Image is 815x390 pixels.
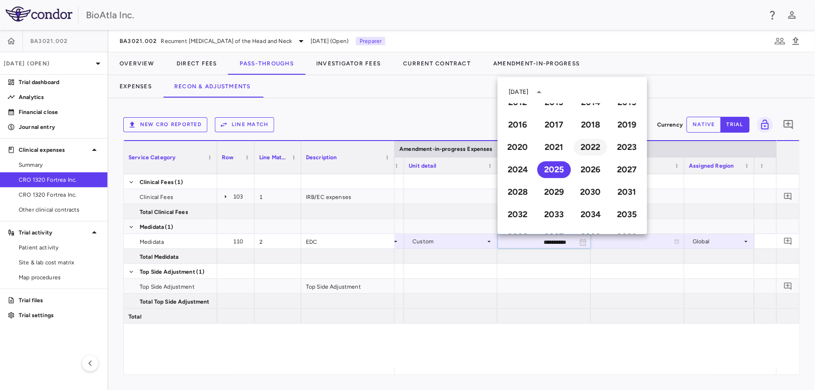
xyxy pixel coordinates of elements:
button: 2034 [574,206,607,223]
p: Trial settings [19,311,100,319]
button: Direct Fees [165,52,228,75]
button: Add comment [782,280,794,292]
button: 2012 [501,94,534,111]
div: 1 [255,189,301,204]
div: [DATE] [509,88,528,96]
div: Top Side Adjustment [301,279,395,293]
div: IRB/EC expenses [301,189,395,204]
span: Top Side Adjustment [140,264,195,279]
span: Recurrent [MEDICAL_DATA] of the Head and Neck [161,37,292,45]
button: 2018 [574,116,607,133]
div: 110 [226,234,250,249]
span: Other clinical contracts [19,206,100,214]
button: year view is open, switch to calendar view [531,84,547,100]
div: Custom [412,234,485,249]
span: CRO 1320 Fortrea Inc. [19,176,100,184]
button: 2037 [537,228,571,245]
span: Total [128,309,142,324]
button: Current Contract [392,52,482,75]
button: 2021 [537,139,571,156]
svg: Add comment [784,282,793,291]
button: Add comment [782,235,794,248]
button: 2028 [501,184,534,200]
p: Journal entry [19,123,100,131]
button: Expenses [108,75,163,98]
span: Amendment-in-progress Expenses [399,146,493,152]
span: BA3021.002 [30,37,68,45]
span: Total Top Side Adjustment [140,294,210,309]
button: 2026 [574,161,607,178]
p: Trial files [19,296,100,305]
div: 103 [233,189,250,204]
button: trial [721,117,750,133]
span: Lock grid [753,117,773,133]
button: Overview [108,52,165,75]
button: Recon & Adjustments [163,75,262,98]
button: native [687,117,721,133]
span: Medidata [140,234,164,249]
p: Clinical expenses [19,146,89,154]
button: 2015 [610,94,644,111]
button: 2031 [610,184,644,200]
span: Service Category [128,154,176,161]
button: 2020 [501,139,534,156]
button: 2013 [537,94,571,111]
span: Assigned Region [689,163,734,169]
button: 2016 [501,116,534,133]
span: Clinical Fees [140,175,174,190]
p: Preparer [356,37,385,45]
button: 2023 [610,139,644,156]
p: Analytics [19,93,100,101]
div: EDC [301,234,395,248]
span: (1) [175,175,183,190]
button: 2014 [574,94,607,111]
span: Summary [19,161,100,169]
span: Total Medidata [140,249,178,264]
button: 2033 [537,206,571,223]
button: 2022 [574,139,607,156]
button: Amendment-In-Progress [482,52,591,75]
span: Description [306,154,337,161]
p: Currency [657,121,683,129]
div: Global [693,234,742,249]
span: Patient activity [19,243,100,252]
button: 2027 [610,161,644,178]
span: Medidata [140,220,164,234]
button: Choose date, selected date is Aug 28, 2025 [577,237,588,248]
button: New CRO reported [123,117,207,132]
span: CRO 1320 Fortrea Inc. [19,191,100,199]
button: 2039 [610,228,644,245]
svg: Add comment [783,119,794,130]
span: BA3021.002 [120,37,157,45]
span: (1) [165,220,173,234]
span: Unit detail [409,163,436,169]
button: Line Match [215,117,274,132]
button: 2032 [501,206,534,223]
img: logo-full-SnFGN8VE.png [6,7,72,21]
svg: Add comment [784,192,793,201]
button: 2025 [537,161,571,178]
span: Top Side Adjustment [140,279,195,294]
span: [DATE] (Open) [311,37,348,45]
p: Trial activity [19,228,89,237]
button: 2035 [610,206,644,223]
button: 2024 [501,161,534,178]
p: [DATE] (Open) [4,59,92,68]
button: 2019 [610,116,644,133]
span: Clinical Fees [140,190,173,205]
p: Trial dashboard [19,78,100,86]
button: 2017 [537,116,571,133]
span: Map procedures [19,273,100,282]
button: Investigator Fees [305,52,392,75]
span: Site & lab cost matrix [19,258,100,267]
span: Row [222,154,234,161]
span: Total Clinical Fees [140,205,188,220]
div: BioAtla Inc. [86,8,761,22]
button: Add comment [780,117,796,133]
button: 2036 [501,228,534,245]
button: 2038 [574,228,607,245]
button: 2030 [574,184,607,200]
span: Line Match [259,154,288,161]
span: (1) [196,264,205,279]
button: Pass-Throughs [228,52,305,75]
